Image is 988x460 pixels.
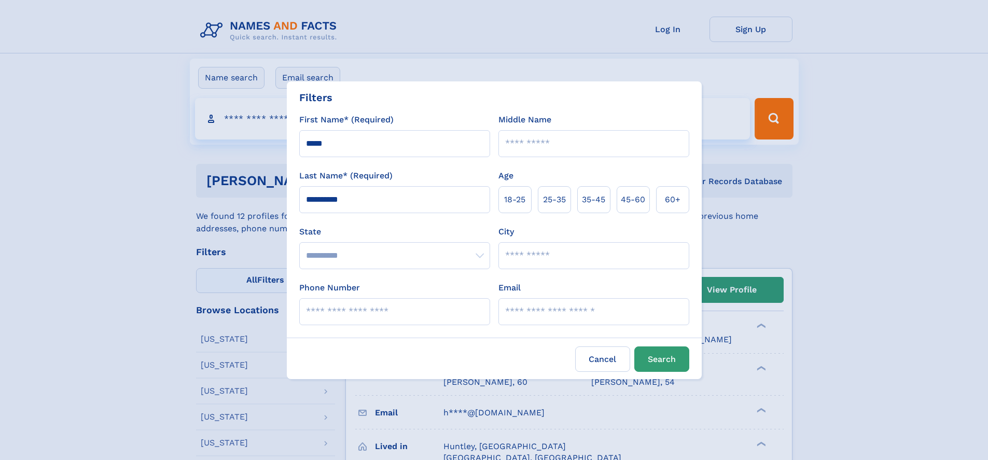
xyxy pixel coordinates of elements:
span: 45‑60 [621,193,645,206]
label: Email [498,282,521,294]
button: Search [634,346,689,372]
label: Phone Number [299,282,360,294]
label: Age [498,170,513,182]
span: 18‑25 [504,193,525,206]
span: 60+ [665,193,680,206]
label: City [498,226,514,238]
span: 35‑45 [582,193,605,206]
div: Filters [299,90,332,105]
span: 25‑35 [543,193,566,206]
label: First Name* (Required) [299,114,394,126]
label: State [299,226,490,238]
label: Last Name* (Required) [299,170,393,182]
label: Cancel [575,346,630,372]
label: Middle Name [498,114,551,126]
